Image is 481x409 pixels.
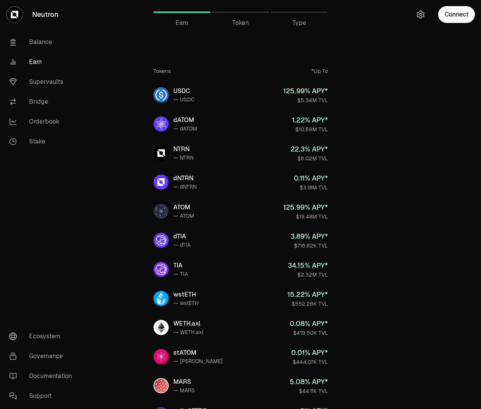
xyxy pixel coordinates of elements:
[290,144,328,155] div: 22.3 % APY*
[173,348,223,357] div: stATOM
[173,299,199,307] div: — wstETH
[147,139,334,167] a: NTRNNTRN— NTRN22.3% APY*$6.02M TVL
[290,242,328,249] div: $716.62K TVL
[147,226,334,254] a: dTIAdTIA— dTIA3.89% APY*$716.62K TVL
[153,320,169,335] img: WETH.axl
[3,366,83,386] a: Documentation
[153,174,169,190] img: dNTRN
[173,174,197,183] div: dNTRN
[290,318,328,329] div: 0.08 % APY*
[147,372,334,399] a: MARSMARS— MARS5.08% APY*$44.11K TVL
[290,155,328,162] div: $6.02M TVL
[294,173,328,184] div: 0.11 % APY*
[173,86,195,96] div: USDC
[3,346,83,366] a: Governance
[3,52,83,72] a: Earn
[153,204,169,219] img: ATOM
[173,116,197,125] div: dATOM
[292,18,306,28] span: Type
[173,125,197,132] div: — dATOM
[288,260,328,271] div: 34.15 % APY*
[173,319,204,328] div: WETH.axl
[147,81,334,109] a: USDCUSDC— USDC125.99% APY*$5.34M TVL
[153,3,210,21] a: Earn
[283,202,328,213] div: 125.99 % APY*
[153,87,169,103] img: USDC
[173,328,204,336] div: — WETH.axl
[290,376,328,387] div: 5.08 % APY*
[147,168,334,196] a: dNTRNdNTRN— dNTRN0.11% APY*$3.18M TVL
[153,262,169,277] img: TIA
[232,18,249,28] span: Token
[147,343,334,370] a: stATOMstATOM— [PERSON_NAME]0.01% APY*$444.07K TVL
[283,213,328,220] div: $19.48M TVL
[153,233,169,248] img: dTIA
[438,6,475,23] button: Connect
[173,203,194,212] div: ATOM
[173,183,197,191] div: — dNTRN
[173,232,191,241] div: dTIA
[292,125,328,133] div: $10.69M TVL
[173,377,195,386] div: MARS
[3,132,83,152] a: Stake
[173,290,199,299] div: wstETH
[3,326,83,346] a: Ecosystem
[153,116,169,132] img: dATOM
[283,96,328,104] div: $5.34M TVL
[294,184,328,191] div: $3.18M TVL
[290,329,328,337] div: $419.50K TVL
[173,270,188,278] div: — TIA
[153,349,169,364] img: stATOM
[287,289,328,300] div: 15.22 % APY*
[173,241,191,249] div: — dTIA
[173,386,195,394] div: — MARS
[287,300,328,308] div: $552.26K TVL
[176,18,188,28] span: Earn
[288,271,328,279] div: $2.32M TVL
[153,145,169,161] img: NTRN
[153,291,169,306] img: wstETH
[292,115,328,125] div: 1.22 % APY*
[147,197,334,225] a: ATOMATOM— ATOM125.99% APY*$19.48M TVL
[3,92,83,112] a: Bridge
[153,378,169,393] img: MARS
[173,357,223,365] div: — [PERSON_NAME]
[3,112,83,132] a: Orderbook
[291,358,328,366] div: $444.07K TVL
[311,67,328,75] div: *Up To
[283,86,328,96] div: 125.99 % APY*
[173,154,194,161] div: — NTRN
[290,231,328,242] div: 3.89 % APY*
[153,67,171,75] div: Tokens
[173,261,188,270] div: TIA
[3,386,83,406] a: Support
[290,387,328,395] div: $44.11K TVL
[3,32,83,52] a: Balance
[173,212,194,220] div: — ATOM
[173,96,195,103] div: — USDC
[291,347,328,358] div: 0.01 % APY*
[147,110,334,138] a: dATOMdATOM— dATOM1.22% APY*$10.69M TVL
[173,145,194,154] div: NTRN
[147,314,334,341] a: WETH.axlWETH.axl— WETH.axl0.08% APY*$419.50K TVL
[147,256,334,283] a: TIATIA— TIA34.15% APY*$2.32M TVL
[147,285,334,312] a: wstETHwstETH— wstETH15.22% APY*$552.26K TVL
[3,72,83,92] a: Supervaults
